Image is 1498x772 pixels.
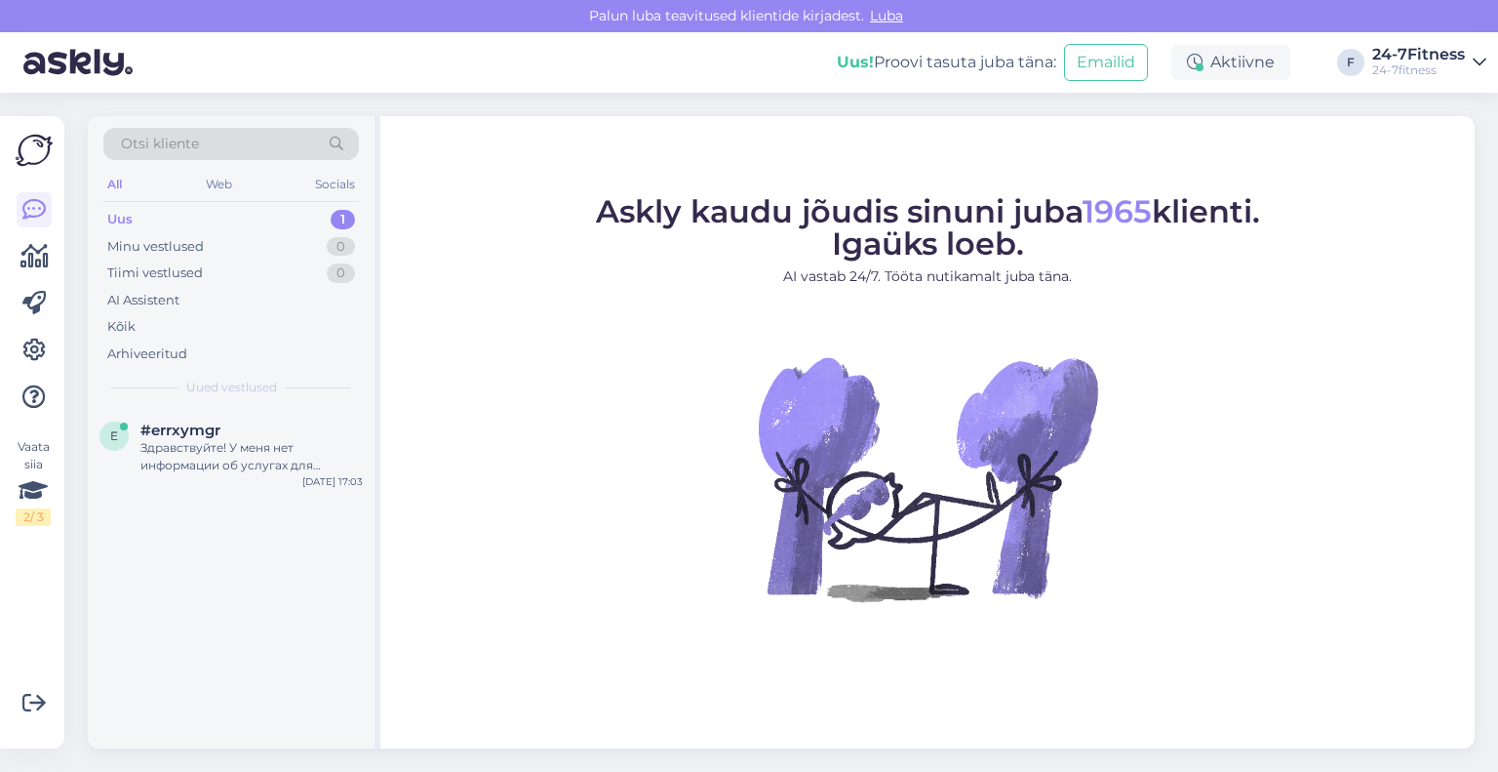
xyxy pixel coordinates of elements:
[311,172,359,197] div: Socials
[302,474,363,489] div: [DATE] 17:03
[107,317,136,337] div: Kõik
[16,508,51,526] div: 2 / 3
[121,134,199,154] span: Otsi kliente
[16,132,53,169] img: Askly Logo
[327,264,355,283] div: 0
[596,192,1260,263] span: Askly kaudu jõudis sinuni juba klienti. Igaüks loeb.
[103,172,126,197] div: All
[837,53,874,71] b: Uus!
[202,172,236,197] div: Web
[140,422,220,439] span: #errxymgr
[331,210,355,229] div: 1
[107,264,203,283] div: Tiimi vestlused
[327,237,355,257] div: 0
[140,439,363,474] div: Здравствуйте! У меня нет информации об услугах для бизнес-клиентов. Я передам ваш запрос коллеге,...
[752,303,1103,654] img: No Chat active
[107,345,187,364] div: Arhiveeritud
[596,266,1260,287] p: AI vastab 24/7. Tööta nutikamalt juba täna.
[1372,47,1486,78] a: 24-7Fitness24-7fitness
[110,428,118,443] span: e
[1337,49,1364,76] div: F
[107,210,133,229] div: Uus
[16,438,51,526] div: Vaata siia
[107,237,204,257] div: Minu vestlused
[1372,47,1465,62] div: 24-7Fitness
[1083,192,1152,230] span: 1965
[864,7,909,24] span: Luba
[837,51,1056,74] div: Proovi tasuta juba täna:
[1171,45,1290,80] div: Aktiivne
[1064,44,1148,81] button: Emailid
[186,379,277,396] span: Uued vestlused
[107,291,179,310] div: AI Assistent
[1372,62,1465,78] div: 24-7fitness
